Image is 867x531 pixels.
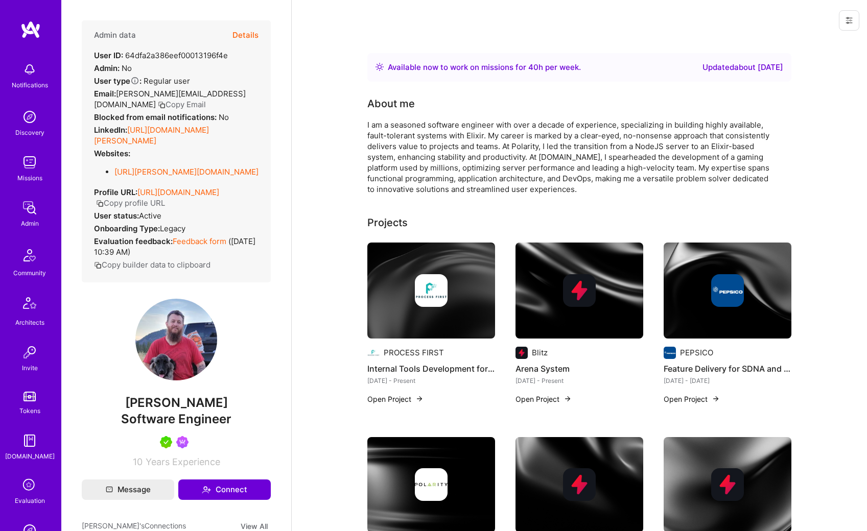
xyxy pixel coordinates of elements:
strong: Onboarding Type: [94,224,160,233]
i: icon Copy [94,261,102,269]
img: Community [17,243,42,268]
span: [PERSON_NAME][EMAIL_ADDRESS][DOMAIN_NAME] [94,89,246,109]
div: Architects [15,317,44,328]
div: PEPSICO [680,347,713,358]
img: Invite [19,342,40,363]
img: Company logo [563,274,596,307]
img: arrow-right [415,395,424,403]
button: Open Project [664,394,720,404]
div: [DATE] - Present [515,375,643,386]
div: Blitz [532,347,548,358]
h4: Arena System [515,362,643,375]
div: ( [DATE] 10:39 AM ) [94,236,259,257]
div: No [94,112,229,123]
div: Available now to work on missions for h per week . [388,61,581,74]
strong: Email: [94,89,116,99]
img: discovery [19,107,40,127]
button: Copy profile URL [96,198,165,208]
i: Help [130,76,139,85]
button: Message [82,479,174,500]
img: Company logo [415,274,448,307]
strong: User status: [94,211,139,221]
i: icon Connect [202,485,211,494]
button: Copy builder data to clipboard [94,259,210,270]
div: Invite [22,363,38,373]
img: User Avatar [135,299,217,380]
button: Details [232,20,259,50]
a: [URL][PERSON_NAME][DOMAIN_NAME] [114,167,259,177]
span: [PERSON_NAME] [82,395,271,411]
i: icon SelectionTeam [20,476,39,495]
strong: Evaluation feedback: [94,236,173,246]
button: Open Project [367,394,424,404]
img: logo [20,20,41,39]
i: icon Copy [158,101,166,109]
img: Company logo [711,468,744,501]
div: 64dfa2a386eef00013196f4e [94,50,228,61]
i: icon Copy [96,200,104,207]
div: [DOMAIN_NAME] [5,451,55,462]
div: Tokens [19,405,40,416]
div: Missions [17,173,42,183]
img: Company logo [664,347,676,359]
img: A.Teamer in Residence [160,436,172,448]
img: guide book [19,430,40,451]
img: Company logo [367,347,380,359]
strong: User ID: [94,51,123,60]
div: Admin [21,218,39,229]
div: Evaluation [15,495,45,506]
button: Connect [178,479,271,500]
div: I am a seasoned software engineer with over a decade of experience, specializing in building high... [367,119,776,195]
strong: Admin: [94,63,120,73]
span: Active [139,211,161,221]
div: Updated about [DATE] [702,61,783,74]
img: cover [367,243,495,339]
span: 10 [133,456,143,467]
img: cover [515,243,643,339]
span: 40 [528,62,538,72]
div: [DATE] - [DATE] [664,375,791,386]
img: Company logo [515,347,528,359]
strong: Websites: [94,149,130,158]
strong: User type : [94,76,142,86]
img: Company logo [415,468,448,501]
img: admin teamwork [19,198,40,218]
span: Years Experience [146,456,220,467]
button: Open Project [515,394,572,404]
img: bell [19,59,40,80]
img: Company logo [711,274,744,307]
h4: Internal Tools Development for Food Delivery Non-Profit [367,362,495,375]
img: Company logo [563,468,596,501]
h4: Admin data [94,31,136,40]
button: Copy Email [158,99,206,110]
img: Availability [376,63,384,71]
div: Discovery [15,127,44,138]
img: tokens [24,392,36,401]
img: Architects [17,293,42,317]
strong: LinkedIn: [94,125,127,135]
img: Been on Mission [176,436,189,448]
div: Regular user [94,76,190,86]
strong: Profile URL: [94,187,137,197]
div: PROCESS FIRST [384,347,444,358]
img: teamwork [19,152,40,173]
h4: Feature Delivery for SDNA and CDNA Apps [664,362,791,375]
div: Notifications [12,80,48,90]
img: arrow-right [564,395,572,403]
a: [URL][DOMAIN_NAME][PERSON_NAME] [94,125,209,146]
div: Community [13,268,46,278]
div: Projects [367,215,408,230]
a: [URL][DOMAIN_NAME] [137,187,219,197]
a: Feedback form [173,236,226,246]
div: [DATE] - Present [367,375,495,386]
div: No [94,63,132,74]
img: cover [664,243,791,339]
strong: Blocked from email notifications: [94,112,219,122]
i: icon Mail [106,486,113,493]
img: arrow-right [712,395,720,403]
span: legacy [160,224,185,233]
span: Software Engineer [121,412,231,426]
div: About me [367,96,415,111]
